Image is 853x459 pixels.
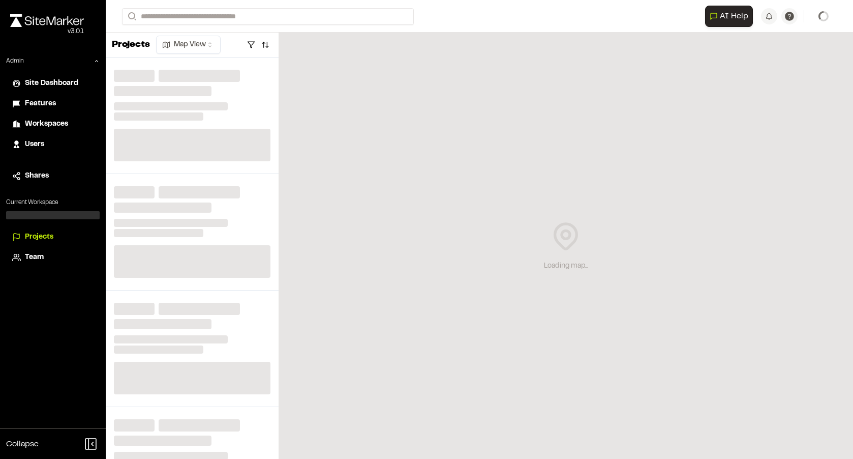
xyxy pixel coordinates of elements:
a: Users [12,139,94,150]
a: Team [12,252,94,263]
div: Loading map... [544,261,588,272]
span: AI Help [720,10,748,22]
span: Projects [25,232,53,243]
button: Search [122,8,140,25]
a: Site Dashboard [12,78,94,89]
a: Features [12,98,94,109]
span: Workspaces [25,119,68,130]
span: Shares [25,170,49,182]
p: Admin [6,56,24,66]
a: Workspaces [12,119,94,130]
div: Oh geez...please don't... [10,27,84,36]
div: Open AI Assistant [705,6,757,27]
span: Site Dashboard [25,78,78,89]
img: rebrand.png [10,14,84,27]
span: Features [25,98,56,109]
p: Projects [112,38,150,52]
a: Projects [12,232,94,243]
span: Users [25,139,44,150]
span: Team [25,252,44,263]
span: Collapse [6,438,39,450]
button: Open AI Assistant [705,6,753,27]
p: Current Workspace [6,198,100,207]
a: Shares [12,170,94,182]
